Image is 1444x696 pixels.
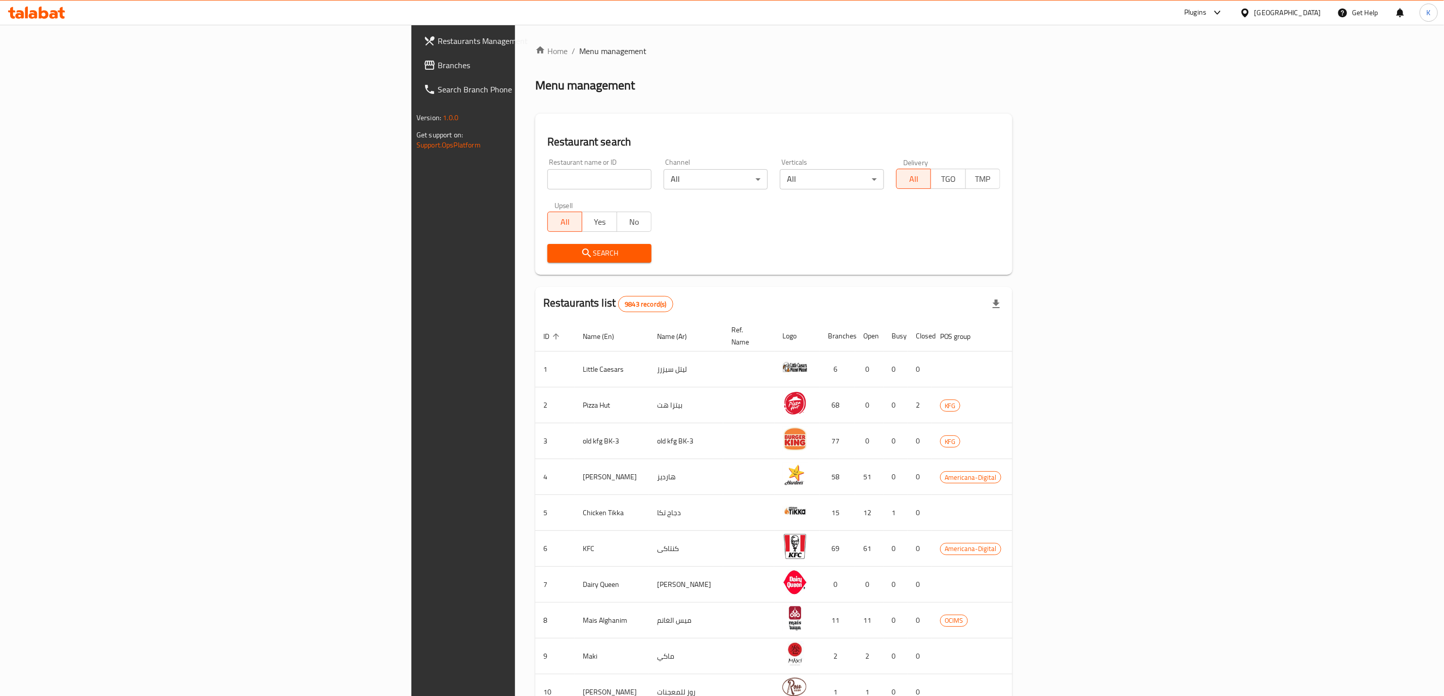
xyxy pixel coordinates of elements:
span: Get support on: [416,128,463,141]
img: KFC [782,534,808,559]
img: Dairy Queen [782,570,808,595]
img: Maki [782,641,808,667]
td: 2 [908,387,932,423]
td: كنتاكى [649,531,723,567]
span: Version: [416,111,441,124]
td: 61 [855,531,883,567]
span: All [901,172,927,186]
nav: breadcrumb [535,45,1012,57]
td: 0 [908,459,932,495]
td: 0 [820,567,855,603]
span: K [1427,7,1431,18]
div: All [780,169,884,189]
span: Search [555,247,643,260]
img: Hardee's [782,462,808,487]
td: 69 [820,531,855,567]
td: 0 [883,459,908,495]
span: KFG [941,436,960,448]
button: Search [547,244,651,263]
span: KFG [941,400,960,412]
td: 51 [855,459,883,495]
a: Restaurants Management [415,29,653,53]
td: 15 [820,495,855,531]
button: Yes [582,212,617,232]
span: Yes [586,215,613,229]
a: Support.OpsPlatform [416,138,481,152]
td: 0 [883,531,908,567]
a: Branches [415,53,653,77]
span: TMP [970,172,996,186]
span: 1.0.0 [443,111,458,124]
td: 0 [908,423,932,459]
span: Ref. Name [731,324,762,348]
label: Delivery [903,159,928,166]
img: old kfg BK-3 [782,426,808,452]
th: Busy [883,321,908,352]
td: 0 [908,567,932,603]
div: All [664,169,768,189]
td: 0 [908,638,932,674]
td: هارديز [649,459,723,495]
td: 1 [883,495,908,531]
span: Search Branch Phone [438,83,644,95]
span: OCIMS [941,615,967,626]
td: ماكي [649,638,723,674]
a: Search Branch Phone [415,77,653,102]
span: Americana-Digital [941,472,1001,483]
div: Export file [984,292,1008,316]
div: Total records count [618,296,673,312]
td: 77 [820,423,855,459]
button: TMP [965,169,1000,189]
span: 9843 record(s) [619,300,672,309]
span: Name (Ar) [657,330,700,342]
td: 11 [820,603,855,638]
span: Branches [438,59,644,71]
button: All [547,212,582,232]
span: ID [543,330,563,342]
h2: Restaurants list [543,295,673,312]
td: 58 [820,459,855,495]
button: All [896,169,931,189]
span: No [621,215,647,229]
th: Logo [774,321,820,352]
td: [PERSON_NAME] [649,567,723,603]
td: دجاج تكا [649,495,723,531]
td: 0 [855,423,883,459]
td: 0 [908,352,932,387]
td: 0 [908,531,932,567]
td: 0 [883,638,908,674]
label: Upsell [554,202,573,209]
div: Plugins [1184,7,1206,19]
h2: Restaurant search [547,134,1000,150]
td: 11 [855,603,883,638]
td: ليتل سيزرز [649,352,723,387]
td: 6 [820,352,855,387]
td: 0 [883,352,908,387]
th: Closed [908,321,932,352]
td: ميس الغانم [649,603,723,638]
td: 68 [820,387,855,423]
td: old kfg BK-3 [649,423,723,459]
td: 2 [855,638,883,674]
img: Pizza Hut [782,390,808,416]
td: 12 [855,495,883,531]
input: Search for restaurant name or ID.. [547,169,651,189]
button: No [617,212,651,232]
td: بيتزا هت [649,387,723,423]
span: TGO [935,172,961,186]
td: 0 [883,423,908,459]
td: 0 [883,387,908,423]
th: Branches [820,321,855,352]
td: 0 [855,387,883,423]
span: Name (En) [583,330,627,342]
div: [GEOGRAPHIC_DATA] [1254,7,1321,18]
span: Americana-Digital [941,543,1001,555]
td: 0 [883,603,908,638]
td: 2 [820,638,855,674]
img: Mais Alghanim [782,606,808,631]
span: All [552,215,578,229]
td: 0 [883,567,908,603]
span: Restaurants Management [438,35,644,47]
th: Open [855,321,883,352]
img: Chicken Tikka [782,498,808,523]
